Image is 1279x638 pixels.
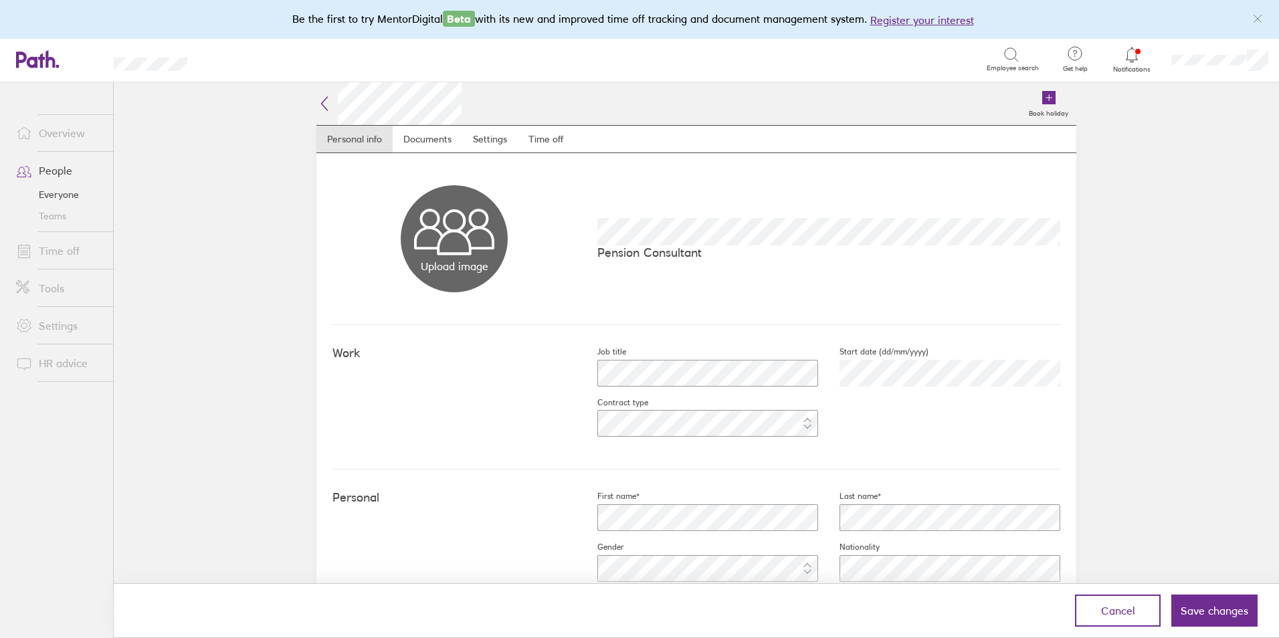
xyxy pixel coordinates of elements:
[1171,595,1258,627] button: Save changes
[818,491,881,502] label: Last name*
[1021,82,1076,125] a: Book holiday
[818,346,928,357] label: Start date (dd/mm/yyyy)
[1181,605,1248,617] span: Save changes
[393,126,462,152] a: Documents
[870,12,974,28] button: Register your interest
[576,542,624,552] label: Gender
[5,237,113,264] a: Time off
[5,205,113,227] a: Teams
[518,126,574,152] a: Time off
[5,350,113,377] a: HR advice
[332,346,576,360] h4: Work
[5,312,113,339] a: Settings
[1110,66,1154,74] span: Notifications
[1101,605,1135,617] span: Cancel
[987,64,1039,72] span: Employee search
[5,120,113,146] a: Overview
[1021,106,1076,118] label: Book holiday
[818,542,880,552] label: Nationality
[462,126,518,152] a: Settings
[5,275,113,302] a: Tools
[332,491,576,505] h4: Personal
[223,53,258,65] div: Search
[5,184,113,205] a: Everyone
[1075,595,1161,627] button: Cancel
[1054,65,1097,73] span: Get help
[597,245,1060,259] p: Pension Consultant
[292,11,987,28] div: Be the first to try MentorDigital with its new and improved time off tracking and document manage...
[576,491,639,502] label: First name*
[316,126,393,152] a: Personal info
[5,157,113,184] a: People
[576,397,648,408] label: Contract type
[443,11,475,27] span: Beta
[576,346,626,357] label: Job title
[1110,45,1154,74] a: Notifications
